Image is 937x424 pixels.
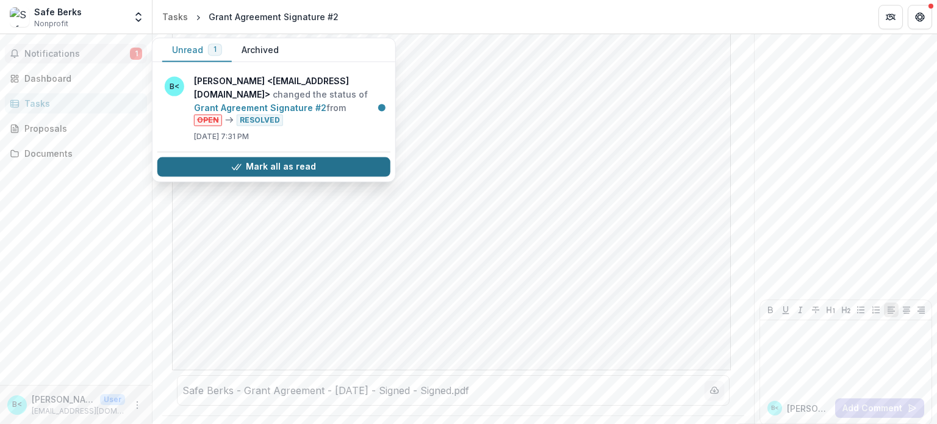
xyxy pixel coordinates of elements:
[853,303,868,317] button: Bullet List
[130,398,145,412] button: More
[10,7,29,27] img: Safe Berks
[34,5,82,18] div: Safe Berks
[24,147,137,160] div: Documents
[182,383,469,398] p: Safe Berks - Grant Agreement - [DATE] - Signed - Signed.pdf
[157,8,343,26] nav: breadcrumb
[32,406,125,417] p: [EMAIL_ADDRESS][DOMAIN_NAME]
[24,49,130,59] span: Notifications
[878,5,903,29] button: Partners
[100,394,125,405] p: User
[908,5,932,29] button: Get Help
[209,10,339,23] div: Grant Agreement Signature #2
[705,381,724,400] button: download-signature
[5,93,147,113] a: Tasks
[5,118,147,138] a: Proposals
[214,45,217,54] span: 1
[763,303,778,317] button: Bold
[232,38,289,62] button: Archived
[24,97,137,110] div: Tasks
[839,303,853,317] button: Heading 2
[130,5,147,29] button: Open entity switcher
[12,401,22,409] div: Beth Garrigan <bethg@safeberks.org>
[157,157,390,176] button: Mark all as read
[884,303,899,317] button: Align Left
[194,74,383,126] p: changed the status of from
[793,303,808,317] button: Italicize
[899,303,914,317] button: Align Center
[24,72,137,85] div: Dashboard
[808,303,823,317] button: Strike
[24,122,137,135] div: Proposals
[34,18,68,29] span: Nonprofit
[5,44,147,63] button: Notifications1
[824,303,838,317] button: Heading 1
[130,48,142,60] span: 1
[157,8,193,26] a: Tasks
[32,393,95,406] p: [PERSON_NAME] <[EMAIL_ADDRESS][DOMAIN_NAME]>
[5,143,147,163] a: Documents
[162,38,232,62] button: Unread
[787,402,830,415] p: [PERSON_NAME]
[835,398,924,418] button: Add Comment
[194,102,326,113] a: Grant Agreement Signature #2
[771,405,779,411] div: Beth Garrigan <bethg@safeberks.org>
[162,10,188,23] div: Tasks
[778,303,793,317] button: Underline
[914,303,928,317] button: Align Right
[5,68,147,88] a: Dashboard
[869,303,883,317] button: Ordered List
